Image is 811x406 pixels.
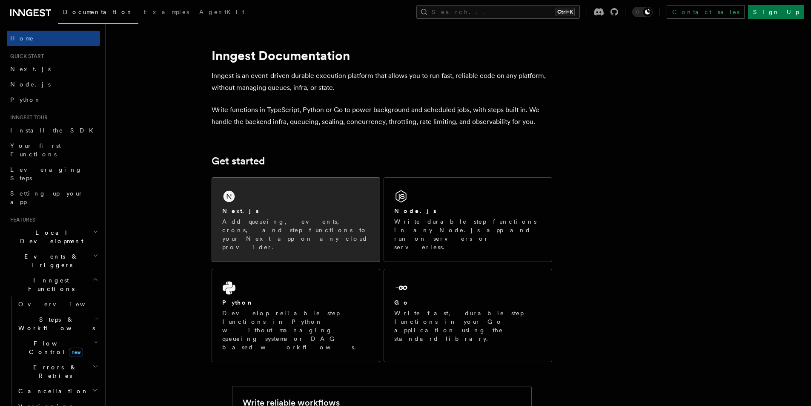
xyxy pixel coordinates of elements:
[7,61,100,77] a: Next.js
[394,298,410,307] h2: Go
[10,66,51,72] span: Next.js
[212,269,380,362] a: PythonDevelop reliable step functions in Python without managing queueing systems or DAG based wo...
[7,162,100,186] a: Leveraging Steps
[10,127,98,134] span: Install the SDK
[7,92,100,107] a: Python
[7,225,100,249] button: Local Development
[394,309,542,343] p: Write fast, durable step functions in your Go application using the standard library.
[194,3,249,23] a: AgentKit
[18,301,106,308] span: Overview
[69,348,83,357] span: new
[384,269,552,362] a: GoWrite fast, durable step functions in your Go application using the standard library.
[10,190,83,205] span: Setting up your app
[632,7,653,17] button: Toggle dark mode
[138,3,194,23] a: Examples
[222,217,370,251] p: Add queueing, events, crons, and step functions to your Next app on any cloud provider.
[7,228,93,245] span: Local Development
[15,315,95,332] span: Steps & Workflows
[58,3,138,24] a: Documentation
[10,142,61,158] span: Your first Functions
[15,336,100,360] button: Flow Controlnew
[7,138,100,162] a: Your first Functions
[7,216,35,223] span: Features
[222,309,370,351] p: Develop reliable step functions in Python without managing queueing systems or DAG based workflows.
[212,70,552,94] p: Inngest is an event-driven durable execution platform that allows you to run fast, reliable code ...
[15,360,100,383] button: Errors & Retries
[7,123,100,138] a: Install the SDK
[212,48,552,63] h1: Inngest Documentation
[212,104,552,128] p: Write functions in TypeScript, Python or Go to power background and scheduled jobs, with steps bu...
[394,217,542,251] p: Write durable step functions in any Node.js app and run on servers or serverless.
[10,34,34,43] span: Home
[384,177,552,262] a: Node.jsWrite durable step functions in any Node.js app and run on servers or serverless.
[143,9,189,15] span: Examples
[63,9,133,15] span: Documentation
[7,53,44,60] span: Quick start
[748,5,804,19] a: Sign Up
[667,5,745,19] a: Contact sales
[212,177,380,262] a: Next.jsAdd queueing, events, crons, and step functions to your Next app on any cloud provider.
[10,96,41,103] span: Python
[222,207,259,215] h2: Next.js
[7,252,93,269] span: Events & Triggers
[7,77,100,92] a: Node.js
[7,249,100,273] button: Events & Triggers
[7,31,100,46] a: Home
[10,81,51,88] span: Node.js
[15,387,89,395] span: Cancellation
[15,312,100,336] button: Steps & Workflows
[7,276,92,293] span: Inngest Functions
[7,273,100,297] button: Inngest Functions
[416,5,580,19] button: Search...Ctrl+K
[15,363,92,380] span: Errors & Retries
[7,186,100,210] a: Setting up your app
[7,114,48,121] span: Inngest tour
[15,339,94,356] span: Flow Control
[394,207,436,215] h2: Node.js
[212,155,265,167] a: Get started
[556,8,575,16] kbd: Ctrl+K
[15,297,100,312] a: Overview
[199,9,244,15] span: AgentKit
[10,166,82,181] span: Leveraging Steps
[222,298,254,307] h2: Python
[15,383,100,399] button: Cancellation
